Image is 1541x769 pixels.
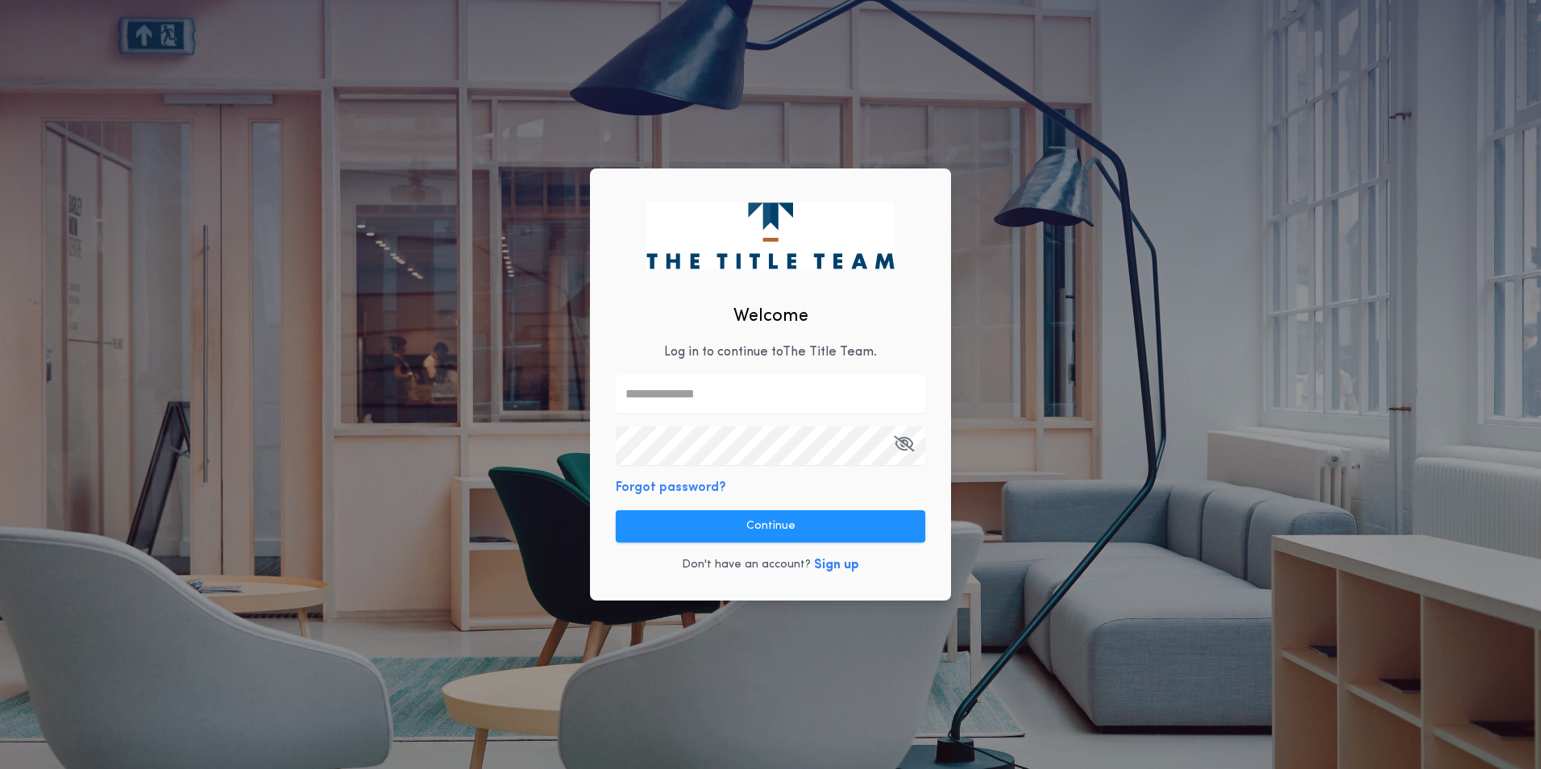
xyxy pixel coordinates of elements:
[733,303,808,330] h2: Welcome
[682,557,811,573] p: Don't have an account?
[646,202,894,268] img: logo
[616,510,925,542] button: Continue
[814,555,859,575] button: Sign up
[664,343,877,362] p: Log in to continue to The Title Team .
[616,478,726,497] button: Forgot password?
